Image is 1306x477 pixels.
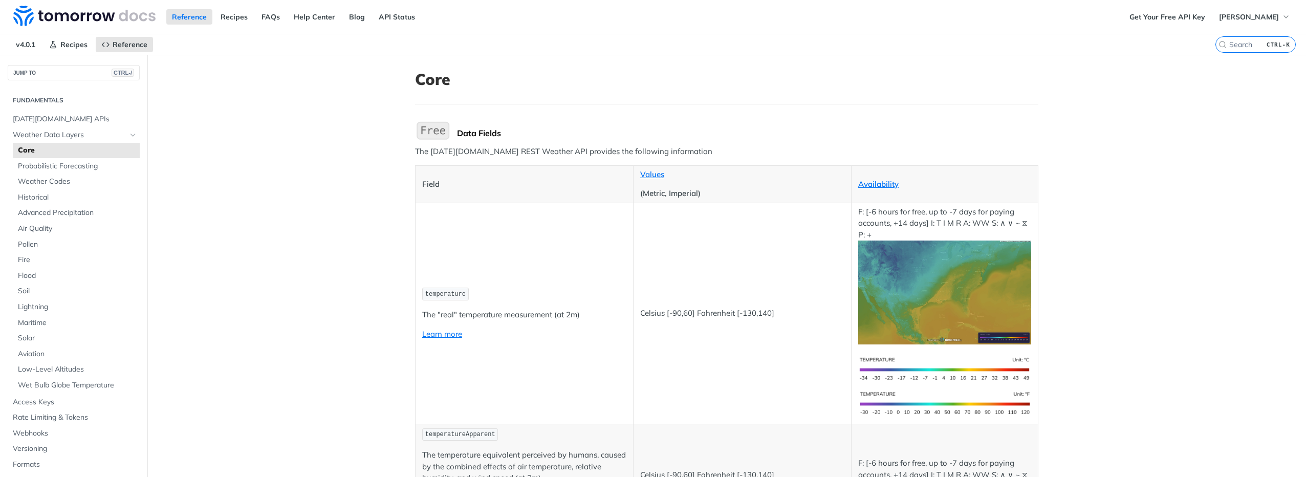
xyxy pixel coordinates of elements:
h2: Fundamentals [8,96,140,105]
span: Pollen [18,240,137,250]
a: Maritime [13,315,140,331]
kbd: CTRL-K [1264,39,1293,50]
a: Historical [13,190,140,205]
a: Recipes [43,37,93,52]
p: The "real" temperature measurement (at 2m) [422,309,626,321]
a: Blog [343,9,371,25]
span: temperatureApparent [425,431,495,438]
a: Availability [858,179,899,189]
a: Help Center [288,9,341,25]
span: Weather Codes [18,177,137,187]
p: (Metric, Imperial) [640,188,844,200]
a: Probabilistic Forecasting [13,159,140,174]
span: Aviation [18,349,137,359]
span: Advanced Precipitation [18,208,137,218]
a: [DATE][DOMAIN_NAME] APIs [8,112,140,127]
img: Tomorrow.io Weather API Docs [13,6,156,26]
span: Low-Level Altitudes [18,364,137,375]
a: Flood [13,268,140,284]
span: Fire [18,255,137,265]
p: Field [422,179,626,190]
a: FAQs [256,9,286,25]
a: Learn more [422,329,462,339]
a: Recipes [215,9,253,25]
span: Soil [18,286,137,296]
span: Wet Bulb Globe Temperature [18,380,137,391]
p: F: [-6 hours for free, up to -7 days for paying accounts, +14 days] I: T I M R A: WW S: ∧ ∨ ~ ⧖ P: + [858,206,1031,344]
a: Reference [96,37,153,52]
a: Values [640,169,664,179]
p: The [DATE][DOMAIN_NAME] REST Weather API provides the following information [415,146,1038,158]
a: Pollen [13,237,140,252]
a: Get Your Free API Key [1124,9,1211,25]
span: Versioning [13,444,137,454]
span: CTRL-/ [112,69,134,77]
h1: Core [415,70,1038,89]
span: Expand image [858,363,1031,373]
span: v4.0.1 [10,37,41,52]
span: Maritime [18,318,137,328]
a: Formats [8,457,140,472]
a: Wet Bulb Globe Temperature [13,378,140,393]
span: Expand image [858,287,1031,297]
a: Versioning [8,441,140,457]
a: Rate Limiting & Tokens [8,410,140,425]
span: Rate Limiting & Tokens [13,413,137,423]
a: Core [13,143,140,158]
span: Probabilistic Forecasting [18,161,137,171]
span: Air Quality [18,224,137,234]
span: Access Keys [13,397,137,407]
button: JUMP TOCTRL-/ [8,65,140,80]
a: Aviation [13,346,140,362]
span: Formats [13,460,137,470]
span: Reference [113,40,147,49]
span: Core [18,145,137,156]
span: Solar [18,333,137,343]
a: Weather Data LayersHide subpages for Weather Data Layers [8,127,140,143]
a: Soil [13,284,140,299]
span: Flood [18,271,137,281]
a: Air Quality [13,221,140,236]
a: Advanced Precipitation [13,205,140,221]
a: Weather Codes [13,174,140,189]
span: Recipes [60,40,88,49]
a: Solar [13,331,140,346]
span: Historical [18,192,137,203]
button: [PERSON_NAME] [1213,9,1296,25]
a: Fire [13,252,140,268]
span: Weather Data Layers [13,130,126,140]
a: Lightning [13,299,140,315]
span: Webhooks [13,428,137,439]
a: Reference [166,9,212,25]
span: [DATE][DOMAIN_NAME] APIs [13,114,137,124]
a: Low-Level Altitudes [13,362,140,377]
svg: Search [1218,40,1227,49]
span: temperature [425,291,466,298]
span: Lightning [18,302,137,312]
span: [PERSON_NAME] [1219,12,1279,21]
span: Expand image [858,398,1031,407]
a: Webhooks [8,426,140,441]
p: Celsius [-90,60] Fahrenheit [-130,140] [640,308,844,319]
a: API Status [373,9,421,25]
div: Data Fields [457,128,1038,138]
a: Access Keys [8,395,140,410]
button: Hide subpages for Weather Data Layers [129,131,137,139]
